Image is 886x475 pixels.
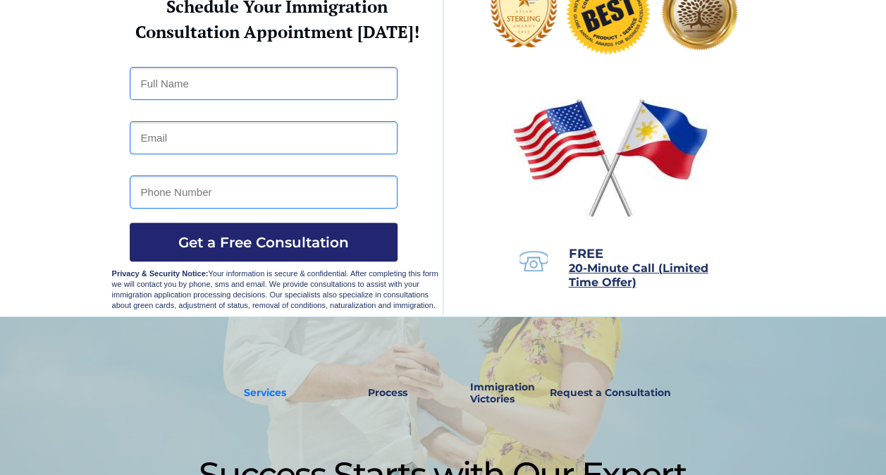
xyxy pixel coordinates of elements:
strong: Request a Consultation [550,386,671,399]
strong: Process [368,386,407,399]
input: Email [130,121,398,154]
span: Get a Free Consultation [130,234,398,251]
strong: Consultation Appointment [DATE]! [135,20,419,43]
a: Immigration Victories [464,377,512,409]
input: Full Name [130,67,398,100]
a: Request a Consultation [543,377,677,409]
a: Services [235,377,296,409]
strong: Services [244,386,286,399]
a: 20-Minute Call (Limited Time Offer) [569,263,708,288]
button: Get a Free Consultation [130,223,398,261]
span: Your information is secure & confidential. After completing this form we will contact you by phon... [112,269,438,309]
strong: Immigration Victories [470,381,535,405]
a: Process [361,377,414,409]
span: FREE [569,246,603,261]
strong: Privacy & Security Notice: [112,269,209,278]
span: 20-Minute Call (Limited Time Offer) [569,261,708,289]
input: Phone Number [130,175,398,209]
